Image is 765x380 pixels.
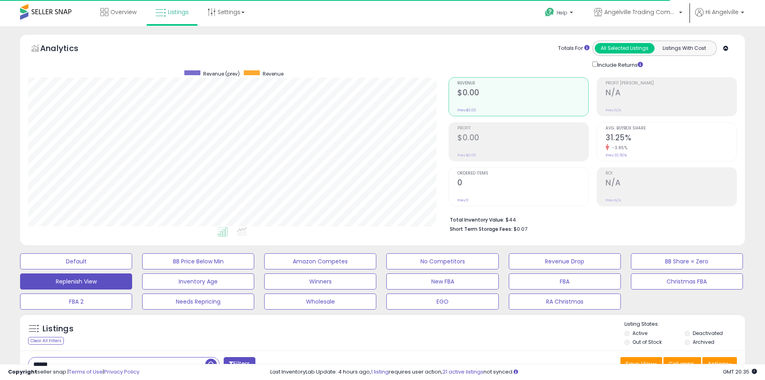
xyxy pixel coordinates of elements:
button: Replenish View [20,273,132,290]
small: Prev: N/A [606,108,621,113]
h2: N/A [606,178,736,189]
span: Hi Angelville [706,8,738,16]
button: EGO [386,294,498,310]
a: 1 listing [371,368,389,376]
button: RA Christmas [509,294,621,310]
h2: 31.25% [606,133,736,144]
a: 21 active listings [443,368,483,376]
h5: Analytics [40,43,94,56]
button: Listings With Cost [654,43,714,53]
a: Help [539,1,581,26]
button: Amazon Competes [264,253,376,269]
div: Totals For [558,45,590,52]
span: 2025-08-12 20:35 GMT [723,368,757,376]
div: Include Returns [586,60,653,69]
div: seller snap | | [8,368,139,376]
button: Winners [264,273,376,290]
span: Revenue [263,70,284,77]
span: Columns [669,360,694,368]
h5: Listings [43,323,73,335]
b: Total Inventory Value: [450,216,504,223]
button: Christmas FBA [631,273,743,290]
button: FBA [509,273,621,290]
h2: 0 [457,178,588,189]
button: All Selected Listings [595,43,655,53]
div: Last InventoryLab Update: 4 hours ago, requires user action, not synced. [270,368,757,376]
b: Short Term Storage Fees: [450,226,512,232]
div: Clear All Filters [28,337,64,345]
span: Profit [457,126,588,131]
span: Revenue (prev) [203,70,240,77]
button: Inventory Age [142,273,254,290]
small: Prev: 32.50% [606,153,627,158]
button: Wholesale [264,294,376,310]
span: Angelville Trading Company [604,8,677,16]
button: Columns [663,357,701,371]
span: $0.07 [514,225,527,233]
small: Prev: $0.00 [457,153,476,158]
small: Prev: $0.00 [457,108,476,113]
button: Actions [702,357,737,371]
label: Out of Stock [632,339,662,345]
h2: N/A [606,88,736,99]
button: Filters [224,357,255,371]
label: Deactivated [693,330,723,337]
button: New FBA [386,273,498,290]
span: Revenue [457,81,588,86]
strong: Copyright [8,368,37,376]
span: Help [557,9,567,16]
p: Listing States: [624,320,745,328]
a: Terms of Use [69,368,103,376]
span: Avg. Buybox Share [606,126,736,131]
a: Hi Angelville [695,8,744,26]
span: Listings [168,8,189,16]
label: Active [632,330,647,337]
button: No Competitors [386,253,498,269]
a: Privacy Policy [104,368,139,376]
span: Profit [PERSON_NAME] [606,81,736,86]
span: Ordered Items [457,171,588,176]
button: FBA 2 [20,294,132,310]
button: Save View [620,357,662,371]
h2: $0.00 [457,133,588,144]
button: BB Share = Zero [631,253,743,269]
span: Overview [110,8,137,16]
button: Default [20,253,132,269]
small: Prev: N/A [606,198,621,203]
h2: $0.00 [457,88,588,99]
button: BB Price Below Min [142,253,254,269]
span: ROI [606,171,736,176]
label: Archived [693,339,714,345]
small: Prev: 0 [457,198,469,203]
button: Revenue Drop [509,253,621,269]
li: $44 [450,214,731,224]
small: -3.85% [609,145,627,151]
i: Get Help [545,7,555,17]
button: Needs Repricing [142,294,254,310]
